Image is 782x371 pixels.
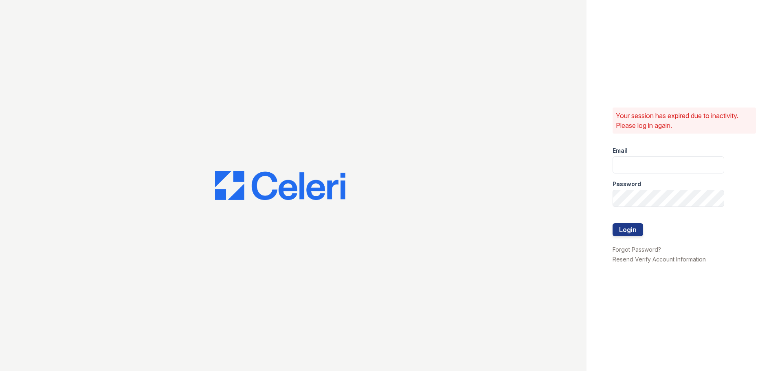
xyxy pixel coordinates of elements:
a: Forgot Password? [613,246,661,253]
label: Email [613,147,628,155]
p: Your session has expired due to inactivity. Please log in again. [616,111,753,130]
label: Password [613,180,641,188]
button: Login [613,223,643,236]
img: CE_Logo_Blue-a8612792a0a2168367f1c8372b55b34899dd931a85d93a1a3d3e32e68fde9ad4.png [215,171,345,200]
a: Resend Verify Account Information [613,256,706,263]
